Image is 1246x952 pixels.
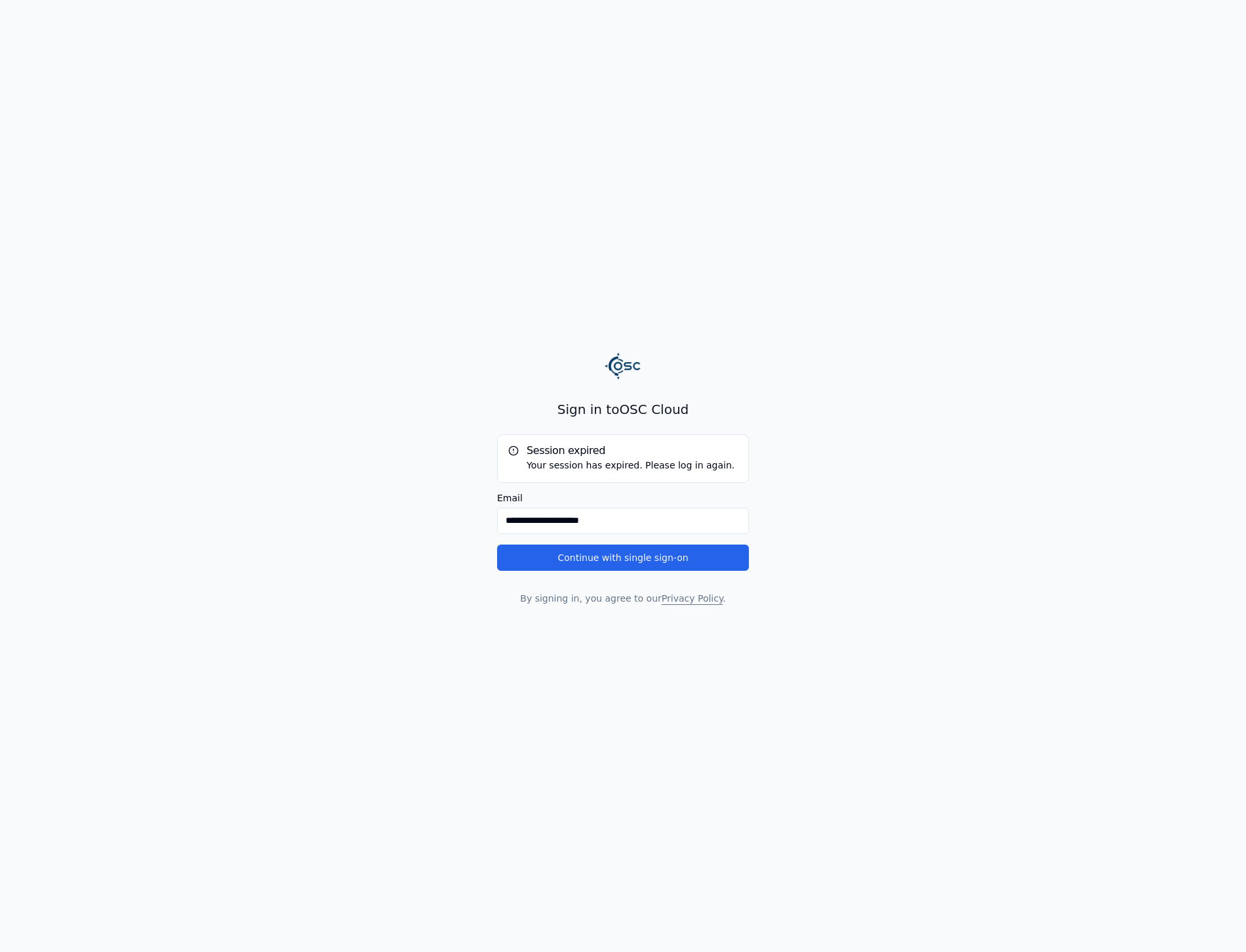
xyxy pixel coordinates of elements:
button: Continue with single sign-on [497,545,749,571]
img: Logo [605,348,641,384]
h5: Session expired [508,445,738,456]
a: Privacy Policy [662,593,723,604]
label: Email [497,493,749,503]
p: By signing in, you agree to our . [497,592,749,605]
h2: Sign in to OSC Cloud [497,400,749,419]
div: Your session has expired. Please log in again. [508,459,738,472]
